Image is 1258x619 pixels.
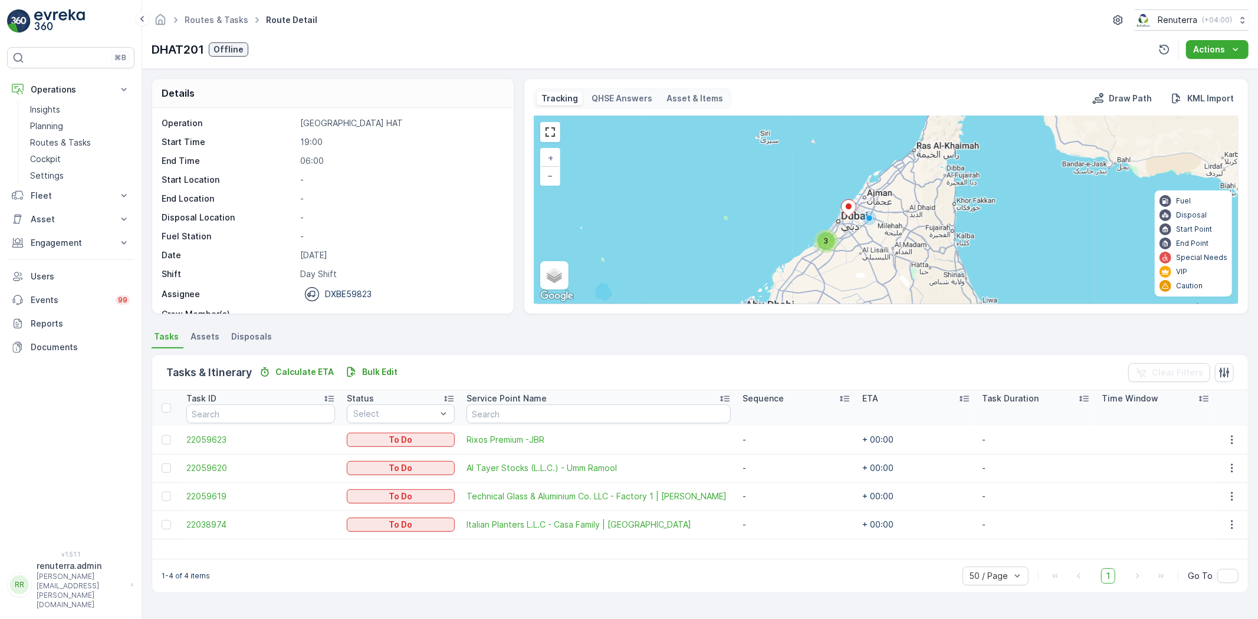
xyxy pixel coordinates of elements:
td: - [976,426,1096,454]
p: Fuel [1176,196,1191,206]
p: Select [353,408,436,420]
td: - [976,511,1096,539]
div: Toggle Row Selected [162,520,171,529]
span: 3 [824,236,829,245]
p: - [300,231,501,242]
div: Toggle Row Selected [162,435,171,445]
p: Fuel Station [162,231,295,242]
td: - [976,482,1096,511]
button: RRrenuterra.admin[PERSON_NAME][EMAIL_ADDRESS][PERSON_NAME][DOMAIN_NAME] [7,560,134,610]
p: To Do [389,462,412,474]
img: logo_light-DOdMpM7g.png [34,9,85,33]
p: Disposal [1176,210,1207,220]
span: + [548,153,553,163]
p: Draw Path [1109,93,1152,104]
button: Offline [209,42,248,57]
p: To Do [389,490,412,502]
a: Zoom Out [541,167,559,185]
a: Documents [7,335,134,359]
div: 3 [814,229,838,253]
button: To Do [347,489,455,503]
p: VIP [1176,267,1187,276]
td: - [737,426,856,454]
img: logo [7,9,31,33]
a: Rixos Premium -JBR [467,434,731,446]
p: To Do [389,519,412,531]
button: To Do [347,461,455,475]
a: 22059620 [186,462,335,474]
span: Go To [1188,570,1213,582]
span: v 1.51.1 [7,551,134,558]
p: Operation [162,117,295,129]
p: Insights [30,104,60,116]
p: QHSE Answers [592,93,653,104]
td: - [737,482,856,511]
img: Screenshot_2024-07-26_at_13.33.01.png [1135,14,1153,27]
button: Fleet [7,184,134,208]
a: Technical Glass & Aluminium Co. LLC - Factory 1 | Jabel Ali [467,490,731,502]
p: Cockpit [30,153,61,165]
p: End Location [162,193,295,205]
p: Time Window [1102,393,1158,404]
div: 0 [534,116,1238,304]
span: Tasks [154,331,179,343]
p: - [300,308,501,320]
p: Date [162,249,295,261]
span: Technical Glass & Aluminium Co. LLC - Factory 1 | [PERSON_NAME] [467,490,731,502]
p: Engagement [31,237,111,249]
a: Users [7,265,134,288]
img: Google [537,288,576,304]
p: Clear Filters [1152,367,1203,378]
td: + 00:00 [856,454,976,482]
td: + 00:00 [856,482,976,511]
p: Disposal Location [162,212,295,223]
td: + 00:00 [856,426,976,454]
a: Al Tayer Stocks (L.L.C.) - Umm Ramool [467,462,731,474]
p: 19:00 [300,136,501,148]
p: ( +04:00 ) [1202,15,1232,25]
td: - [737,511,856,539]
span: 22038974 [186,519,335,531]
button: To Do [347,518,455,532]
p: Status [347,393,374,404]
a: Routes & Tasks [25,134,134,151]
td: + 00:00 [856,511,976,539]
a: Layers [541,262,567,288]
p: Start Time [162,136,295,148]
a: 22059623 [186,434,335,446]
button: Renuterra(+04:00) [1135,9,1249,31]
button: Clear Filters [1128,363,1210,382]
p: DXBE59823 [325,288,372,300]
p: Operations [31,84,111,96]
td: - [737,454,856,482]
a: Planning [25,118,134,134]
span: Disposals [231,331,272,343]
a: Settings [25,167,134,184]
button: Draw Path [1088,91,1157,106]
p: ⌘B [114,53,126,62]
p: Special Needs [1176,253,1227,262]
p: Task ID [186,393,216,404]
p: Task Duration [982,393,1039,404]
a: Italian Planters L.L.C - Casa Family | Motor City [467,519,731,531]
a: 22059619 [186,490,335,502]
p: Actions [1193,44,1225,55]
p: [PERSON_NAME][EMAIL_ADDRESS][PERSON_NAME][DOMAIN_NAME] [37,572,125,610]
span: 1 [1101,568,1115,584]
button: KML Import [1166,91,1239,106]
div: Toggle Row Selected [162,463,171,473]
p: End Time [162,155,295,167]
td: - [976,454,1096,482]
a: Routes & Tasks [185,15,248,25]
p: ETA [862,393,878,404]
p: Start Point [1176,225,1212,234]
a: Cockpit [25,151,134,167]
p: Crew Member(s) [162,308,295,320]
p: Calculate ETA [275,366,334,378]
p: - [300,212,501,223]
p: Sequence [743,393,784,404]
button: Asset [7,208,134,231]
p: Events [31,294,109,306]
p: Details [162,86,195,100]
